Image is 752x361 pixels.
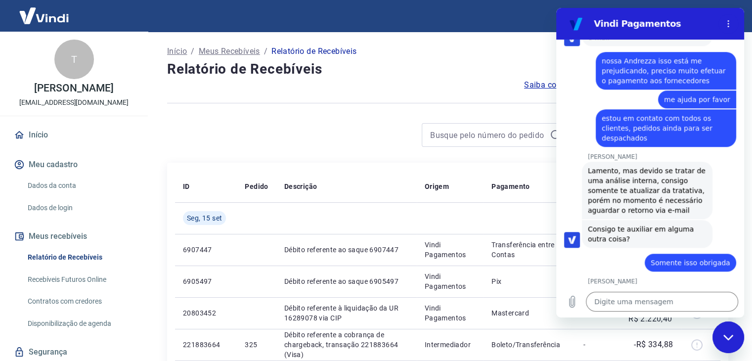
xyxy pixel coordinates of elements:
[183,245,229,255] p: 6907447
[12,0,76,31] img: Vindi
[284,303,409,323] p: Débito referente à liquidação da UR 16289078 via CIP
[491,240,568,260] p: Transferência entre Contas
[491,181,530,191] p: Pagamento
[425,240,476,260] p: Vindi Pagamentos
[12,226,136,247] button: Meus recebíveis
[183,181,190,191] p: ID
[191,45,194,57] p: /
[24,314,136,334] a: Disponibilização de agenda
[264,45,267,57] p: /
[34,83,113,93] p: [PERSON_NAME]
[167,59,728,79] h4: Relatório de Recebíveis
[12,124,136,146] a: Início
[19,97,129,108] p: [EMAIL_ADDRESS][DOMAIN_NAME]
[284,245,409,255] p: Débito referente ao saque 6907447
[199,45,260,57] a: Meus Recebíveis
[12,154,136,176] button: Meu cadastro
[491,308,568,318] p: Mastercard
[284,181,317,191] p: Descrição
[183,308,229,318] p: 20803452
[245,340,268,350] p: 325
[425,303,476,323] p: Vindi Pagamentos
[524,79,728,91] a: Saiba como funciona a programação dos recebimentos
[54,40,94,79] div: T
[24,291,136,312] a: Contratos com credores
[187,213,222,223] span: Seg, 15 set
[556,8,744,317] iframe: Janela de mensagens
[491,276,568,286] p: Pix
[430,128,546,142] input: Busque pelo número do pedido
[167,45,187,57] a: Início
[24,270,136,290] a: Recebíveis Futuros Online
[284,276,409,286] p: Débito referente ao saque 6905497
[583,340,613,350] p: -
[183,276,229,286] p: 6905497
[183,340,229,350] p: 221883664
[634,339,673,351] p: -R$ 334,88
[284,330,409,360] p: Débito referente a cobrança de chargeback, transação 221883664 (Visa)
[705,7,740,25] button: Sair
[491,340,568,350] p: Boleto/Transferência
[425,181,449,191] p: Origem
[425,271,476,291] p: Vindi Pagamentos
[425,340,476,350] p: Intermediador
[24,247,136,268] a: Relatório de Recebíveis
[712,321,744,353] iframe: Botão para abrir a janela de mensagens, conversa em andamento
[24,176,136,196] a: Dados da conta
[271,45,356,57] p: Relatório de Recebíveis
[245,181,268,191] p: Pedido
[24,198,136,218] a: Dados de login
